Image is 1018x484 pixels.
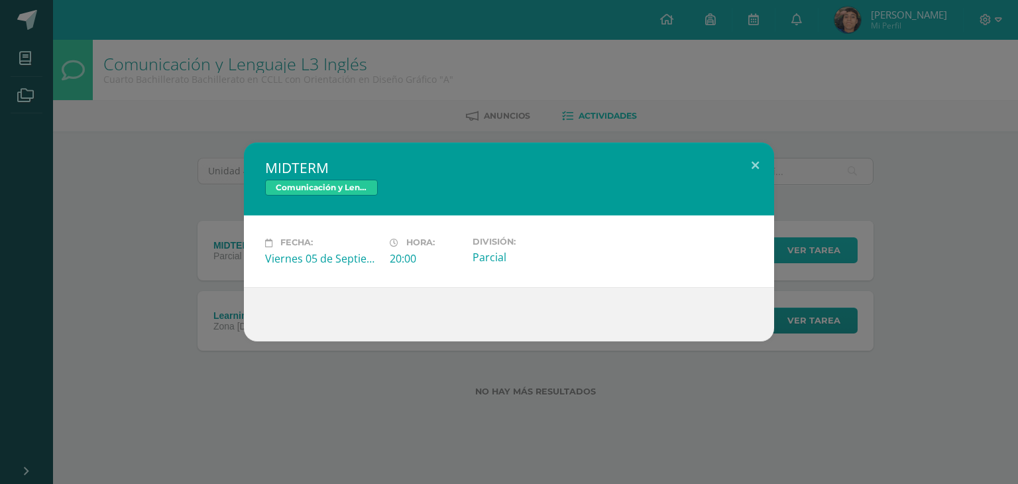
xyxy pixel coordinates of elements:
[473,250,587,265] div: Parcial
[473,237,587,247] label: División:
[280,238,313,248] span: Fecha:
[265,251,379,266] div: Viernes 05 de Septiembre
[265,158,753,177] h2: MIDTERM
[265,180,378,196] span: Comunicación y Lenguaje L3 Inglés
[736,143,774,188] button: Close (Esc)
[390,251,462,266] div: 20:00
[406,238,435,248] span: Hora:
